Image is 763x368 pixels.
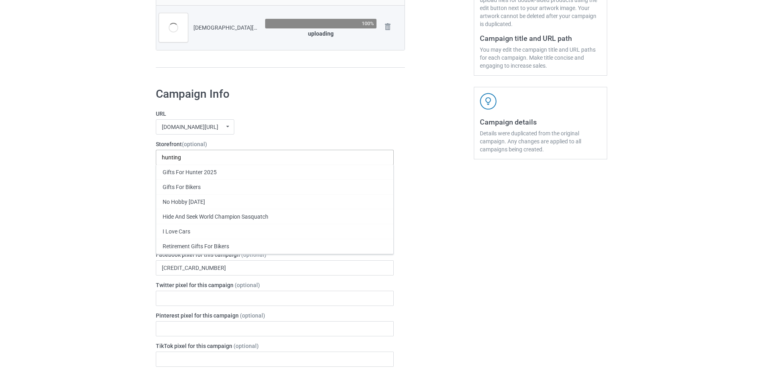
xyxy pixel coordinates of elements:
[235,282,260,288] span: (optional)
[156,140,394,148] label: Storefront
[156,251,394,259] label: Facebook pixel for this campaign
[480,117,601,127] h3: Campaign details
[156,87,394,101] h1: Campaign Info
[156,165,393,179] div: Gifts For Hunter 2025
[156,342,394,350] label: TikTok pixel for this campaign
[156,281,394,289] label: Twitter pixel for this campaign
[193,24,260,32] div: [DEMOGRAPHIC_DATA][PERSON_NAME] Hunting Fishing Usa Flag.png
[240,312,265,319] span: (optional)
[265,30,376,38] div: uploading
[480,93,497,110] img: svg+xml;base64,PD94bWwgdmVyc2lvbj0iMS4wIiBlbmNvZGluZz0iVVRGLTgiPz4KPHN2ZyB3aWR0aD0iNDJweCIgaGVpZ2...
[382,21,393,32] img: svg+xml;base64,PD94bWwgdmVyc2lvbj0iMS4wIiBlbmNvZGluZz0iVVRGLTgiPz4KPHN2ZyB3aWR0aD0iMjhweCIgaGVpZ2...
[156,253,393,268] div: I Love Beer
[156,110,394,118] label: URL
[156,209,393,224] div: Hide And Seek World Champion Sasquatch
[162,124,218,130] div: [DOMAIN_NAME][URL]
[156,194,393,209] div: No Hobby [DATE]
[234,343,259,349] span: (optional)
[362,21,374,26] div: 100%
[156,224,393,239] div: I Love Cars
[182,141,207,147] span: (optional)
[156,179,393,194] div: Gifts For Bikers
[241,251,266,258] span: (optional)
[480,129,601,153] div: Details were duplicated from the original campaign. Any changes are applied to all campaigns bein...
[156,239,393,253] div: Retirement Gifts For Bikers
[480,34,601,43] h3: Campaign title and URL path
[480,46,601,70] div: You may edit the campaign title and URL paths for each campaign. Make title concise and engaging ...
[156,312,394,320] label: Pinterest pixel for this campaign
